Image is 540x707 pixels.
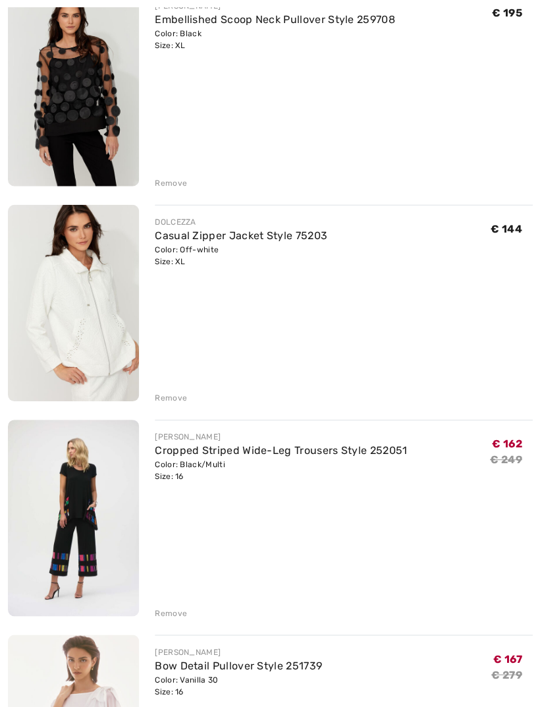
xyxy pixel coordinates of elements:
div: Remove [155,391,187,403]
div: [PERSON_NAME] [155,645,322,657]
div: Color: Black Size: XL [155,28,394,51]
span: € 167 [493,652,522,664]
div: Color: Vanilla 30 Size: 16 [155,673,322,696]
div: Color: Black/Multi Size: 16 [155,458,407,482]
div: DOLCEZZA [155,215,327,227]
img: Casual Zipper Jacket Style 75203 [8,204,139,401]
span: € 195 [492,7,522,19]
s: € 279 [491,667,522,680]
a: Bow Detail Pullover Style 251739 [155,658,322,671]
div: [PERSON_NAME] [155,430,407,442]
a: Casual Zipper Jacket Style 75203 [155,229,327,241]
a: Embellished Scoop Neck Pullover Style 259708 [155,13,394,26]
s: € 249 [490,453,522,465]
span: € 144 [491,222,522,235]
div: Remove [155,177,187,188]
img: Cropped Striped Wide-Leg Trousers Style 252051 [8,419,139,615]
a: Cropped Striped Wide-Leg Trousers Style 252051 [155,443,407,456]
div: Color: Off-white Size: XL [155,243,327,267]
div: Remove [155,606,187,618]
span: € 162 [492,437,522,449]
